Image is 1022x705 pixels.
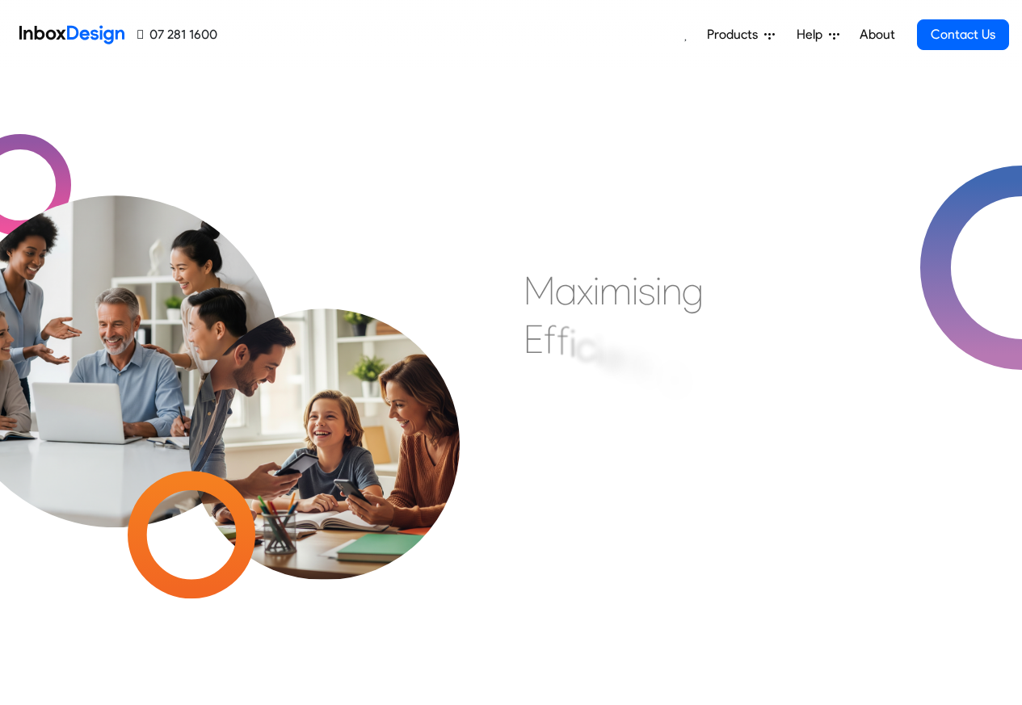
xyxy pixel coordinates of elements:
div: a [555,266,577,315]
span: Help [797,25,829,44]
div: m [599,266,632,315]
a: Products [700,19,781,51]
a: About [855,19,899,51]
div: e [602,332,622,380]
div: & [664,353,687,401]
div: E [524,315,544,363]
div: n [622,338,642,386]
div: M [524,266,555,315]
img: parents_with_child.png [155,241,494,580]
div: g [682,266,704,315]
div: c [576,322,595,371]
a: Contact Us [917,19,1009,50]
div: i [632,266,638,315]
div: Maximising Efficient & Engagement, Connecting Schools, Families, and Students. [524,266,915,509]
div: i [655,266,662,315]
a: 07 281 1600 [137,25,217,44]
div: t [642,345,654,393]
div: f [557,317,570,365]
div: i [595,326,602,375]
div: i [570,319,576,367]
div: E [696,363,717,411]
div: x [577,266,593,315]
a: Help [790,19,846,51]
div: f [544,315,557,363]
span: Products [707,25,764,44]
div: s [638,266,655,315]
div: n [662,266,682,315]
div: i [593,266,599,315]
